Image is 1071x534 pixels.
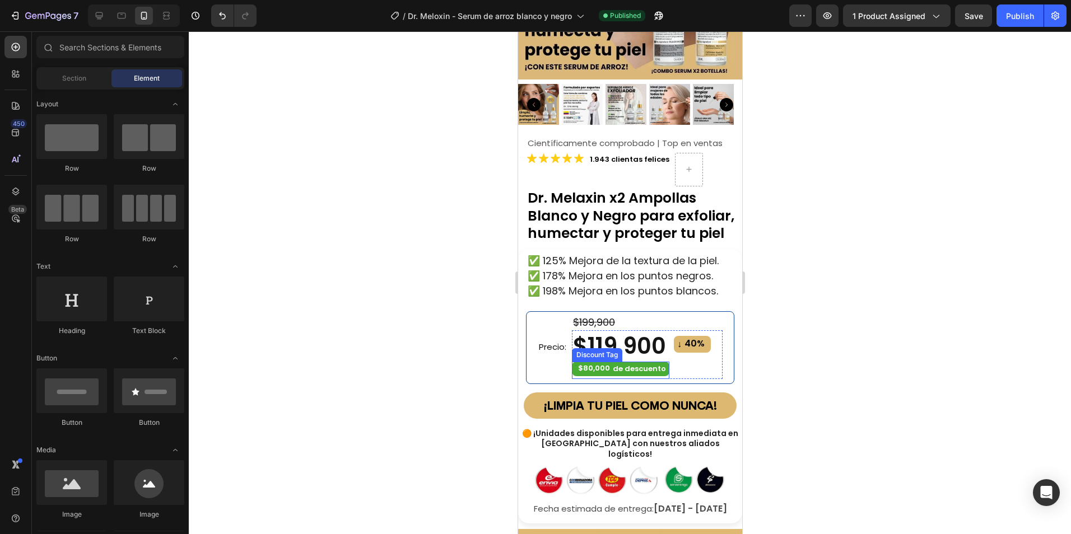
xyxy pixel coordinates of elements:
div: Image [114,509,184,519]
div: Row [36,163,107,174]
div: Open Intercom Messenger [1033,479,1060,506]
p: 7 [73,9,78,22]
span: Element [134,73,160,83]
span: / [403,10,406,22]
span: Text [36,261,50,271]
div: Button [36,418,107,428]
span: Toggle open [166,95,184,113]
div: 450 [11,119,27,128]
div: Row [36,234,107,244]
button: Save [955,4,992,27]
div: Row [114,234,184,244]
button: Publish [997,4,1044,27]
span: Toggle open [166,349,184,367]
span: Dr. Meloxin - Serum de arroz blanco y negro [408,10,572,22]
button: 1 product assigned [843,4,951,27]
span: Media [36,445,56,455]
div: Row [114,163,184,174]
div: Beta [8,205,27,214]
span: Layout [36,99,58,109]
input: Search Sections & Elements [36,36,184,58]
span: Toggle open [166,441,184,459]
span: Section [62,73,86,83]
div: Button [114,418,184,428]
div: Publish [1006,10,1034,22]
span: Button [36,353,57,363]
button: 7 [4,4,83,27]
iframe: Design area [518,31,742,534]
div: Undo/Redo [211,4,257,27]
div: Image [36,509,107,519]
div: Heading [36,326,107,336]
span: 1 product assigned [853,10,925,22]
div: Text Block [114,326,184,336]
span: Toggle open [166,257,184,275]
span: Published [610,11,641,21]
span: Save [965,11,983,21]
